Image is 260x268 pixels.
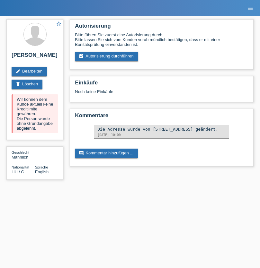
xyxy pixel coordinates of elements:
i: delete [15,82,21,87]
i: star_border [56,21,62,27]
a: assignment_turned_inAutorisierung durchführen [75,52,138,61]
h2: Autorisierung [75,23,248,32]
i: edit [15,69,21,74]
i: menu [247,5,254,12]
a: menu [244,6,257,10]
span: English [35,169,49,174]
span: Nationalität [12,165,29,169]
div: [DATE] 10:00 [97,133,226,137]
h2: Kommentare [75,112,248,122]
div: Bitte führen Sie zuerst eine Autorisierung durch. Bitte lassen Sie sich vom Kunden vorab mündlich... [75,32,248,47]
a: editBearbeiten [12,67,47,76]
i: assignment_turned_in [79,54,84,59]
h2: Einkäufe [75,80,248,89]
span: Sprache [35,165,48,169]
span: Geschlecht [12,151,29,154]
i: comment [79,151,84,156]
span: Ungarn / C / 30.10.2021 [12,169,24,174]
h2: [PERSON_NAME] [12,52,58,62]
div: Wir können dem Kunde aktuell keine Kreditlimite gewähren. Die Person wurde ohne Grundangabe abgel... [12,94,58,133]
div: Die Adresse wurde von [STREET_ADDRESS] geändert. [97,127,226,132]
div: Männlich [12,150,35,160]
a: deleteLöschen [12,80,42,89]
div: Noch keine Einkäufe [75,89,248,99]
a: commentKommentar hinzufügen ... [75,149,138,158]
a: star_border [56,21,62,28]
